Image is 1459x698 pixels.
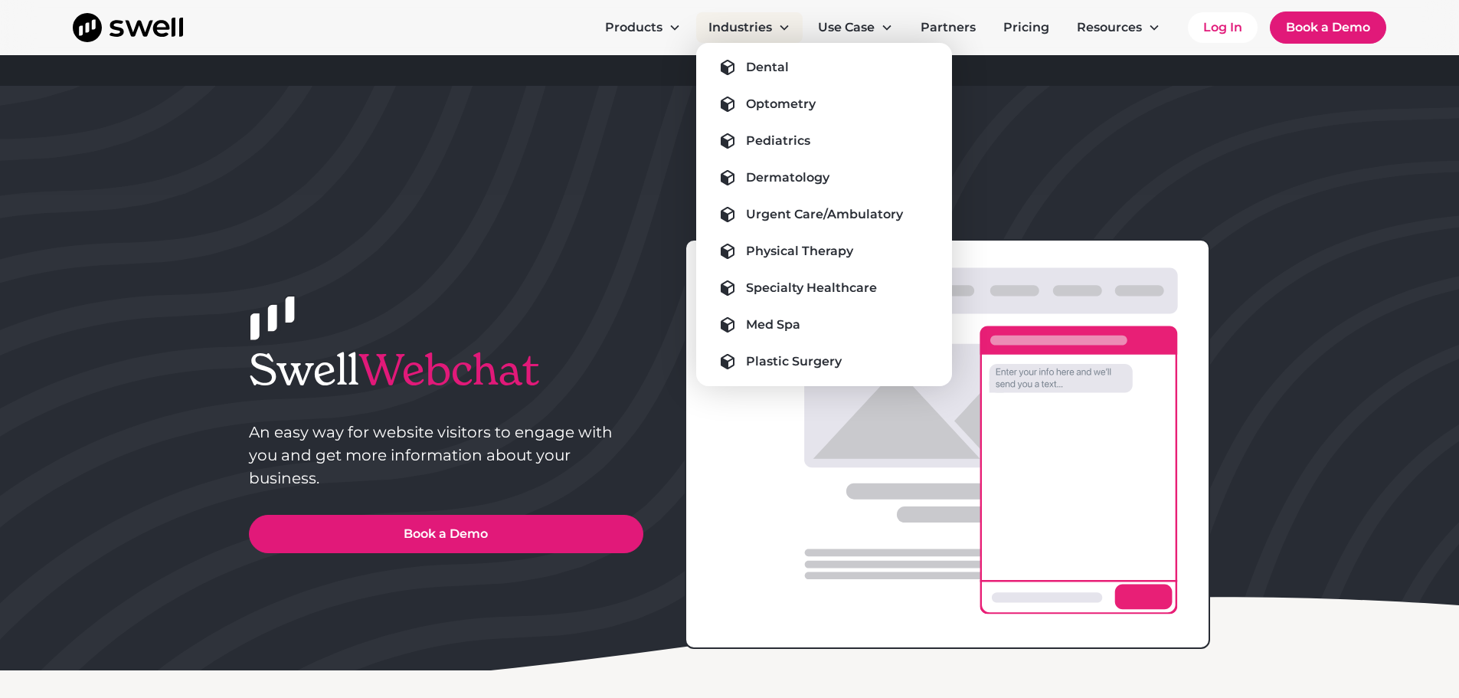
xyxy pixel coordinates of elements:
[708,129,940,153] a: Pediatrics
[249,421,643,490] p: An easy way for website visitors to engage with you and get more information about your business.
[746,242,853,261] div: Physical Therapy
[746,279,877,297] div: Specialty Healthcare
[708,55,940,80] a: Dental
[1077,18,1142,37] div: Resources
[746,205,903,224] div: Urgent Care/Ambulatory
[806,12,905,43] div: Use Case
[249,344,643,395] h1: Swell
[746,316,800,334] div: Med Spa
[73,13,183,42] a: home
[746,132,810,150] div: Pediatrics
[1188,12,1258,43] a: Log In
[708,349,940,374] a: Plastic Surgery
[708,202,940,227] a: Urgent Care/Ambulatory
[1065,12,1173,43] div: Resources
[746,352,842,371] div: Plastic Surgery
[359,342,539,397] span: Webchat
[1270,11,1386,44] a: Book a Demo
[593,12,693,43] div: Products
[991,12,1062,43] a: Pricing
[696,43,952,386] nav: Industries
[249,515,643,553] a: Book a Demo
[708,18,772,37] div: Industries
[708,92,940,116] a: Optometry
[605,18,662,37] div: Products
[746,169,829,187] div: Dermatology
[908,12,988,43] a: Partners
[696,12,803,43] div: Industries
[708,313,940,337] a: Med Spa
[708,276,940,300] a: Specialty Healthcare
[818,18,875,37] div: Use Case
[708,239,940,264] a: Physical Therapy
[708,165,940,190] a: Dermatology
[746,58,789,77] div: Dental
[746,95,816,113] div: Optometry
